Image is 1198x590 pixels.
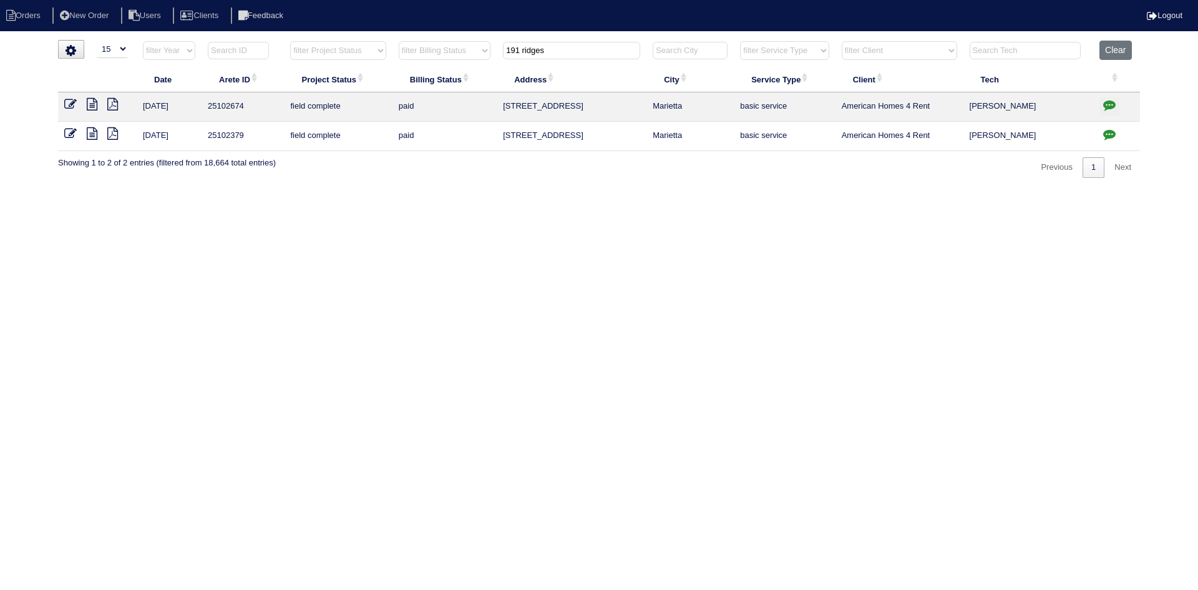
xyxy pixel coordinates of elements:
[173,7,228,24] li: Clients
[202,92,284,122] td: 25102674
[137,122,202,151] td: [DATE]
[284,122,392,151] td: field complete
[1093,66,1140,92] th: : activate to sort column ascending
[392,122,497,151] td: paid
[231,7,293,24] li: Feedback
[1106,157,1140,178] a: Next
[284,92,392,122] td: field complete
[835,122,963,151] td: American Homes 4 Rent
[835,66,963,92] th: Client: activate to sort column ascending
[963,66,1094,92] th: Tech
[646,92,734,122] td: Marietta
[121,11,171,20] a: Users
[137,92,202,122] td: [DATE]
[963,92,1094,122] td: [PERSON_NAME]
[173,11,228,20] a: Clients
[835,92,963,122] td: American Homes 4 Rent
[734,66,835,92] th: Service Type: activate to sort column ascending
[392,92,497,122] td: paid
[202,122,284,151] td: 25102379
[497,66,646,92] th: Address: activate to sort column ascending
[497,92,646,122] td: [STREET_ADDRESS]
[121,7,171,24] li: Users
[208,42,269,59] input: Search ID
[646,122,734,151] td: Marietta
[963,122,1094,151] td: [PERSON_NAME]
[653,42,728,59] input: Search City
[1083,157,1104,178] a: 1
[1147,11,1182,20] a: Logout
[58,151,276,169] div: Showing 1 to 2 of 2 entries (filtered from 18,664 total entries)
[52,7,119,24] li: New Order
[202,66,284,92] th: Arete ID: activate to sort column ascending
[284,66,392,92] th: Project Status: activate to sort column ascending
[970,42,1081,59] input: Search Tech
[734,92,835,122] td: basic service
[503,42,640,59] input: Search Address
[646,66,734,92] th: City: activate to sort column ascending
[392,66,497,92] th: Billing Status: activate to sort column ascending
[1032,157,1081,178] a: Previous
[137,66,202,92] th: Date
[497,122,646,151] td: [STREET_ADDRESS]
[1099,41,1131,60] button: Clear
[734,122,835,151] td: basic service
[52,11,119,20] a: New Order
